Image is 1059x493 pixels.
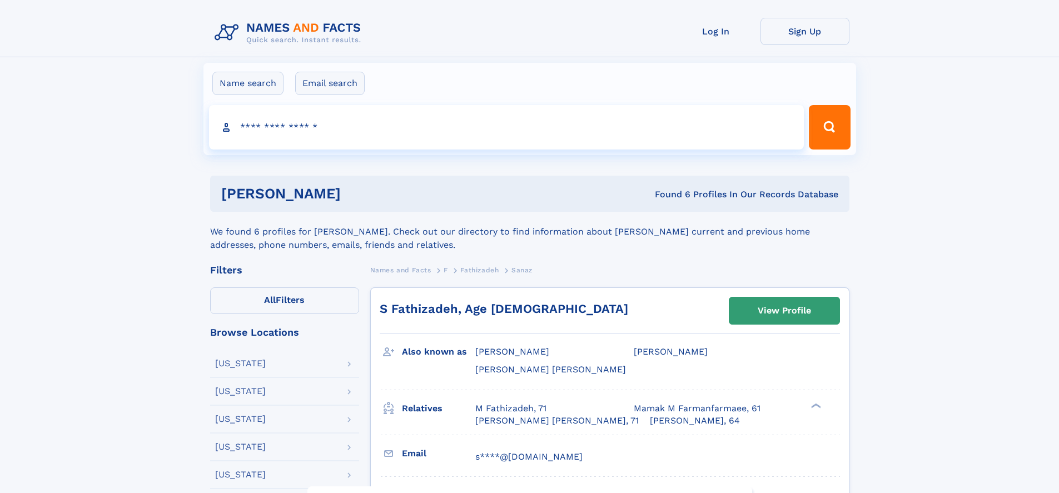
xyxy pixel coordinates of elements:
[215,387,266,396] div: [US_STATE]
[475,402,546,415] a: M Fathizadeh, 71
[221,187,498,201] h1: [PERSON_NAME]
[498,188,838,201] div: Found 6 Profiles In Our Records Database
[444,263,448,277] a: F
[210,18,370,48] img: Logo Names and Facts
[370,263,431,277] a: Names and Facts
[215,359,266,368] div: [US_STATE]
[210,212,849,252] div: We found 6 profiles for [PERSON_NAME]. Check out our directory to find information about [PERSON_...
[511,266,533,274] span: Sanaz
[729,297,839,324] a: View Profile
[402,399,475,418] h3: Relatives
[402,342,475,361] h3: Also known as
[210,265,359,275] div: Filters
[460,263,499,277] a: Fathizadeh
[210,287,359,314] label: Filters
[215,442,266,451] div: [US_STATE]
[402,444,475,463] h3: Email
[444,266,448,274] span: F
[672,18,760,45] a: Log In
[475,364,626,375] span: [PERSON_NAME] [PERSON_NAME]
[215,470,266,479] div: [US_STATE]
[650,415,740,427] a: [PERSON_NAME], 64
[475,415,639,427] a: [PERSON_NAME] [PERSON_NAME], 71
[460,266,499,274] span: Fathizadeh
[758,298,811,323] div: View Profile
[215,415,266,424] div: [US_STATE]
[264,295,276,305] span: All
[295,72,365,95] label: Email search
[808,402,822,409] div: ❯
[475,346,549,357] span: [PERSON_NAME]
[634,346,708,357] span: [PERSON_NAME]
[212,72,284,95] label: Name search
[809,105,850,150] button: Search Button
[760,18,849,45] a: Sign Up
[209,105,804,150] input: search input
[634,402,760,415] a: Mamak M Farmanfarmaee, 61
[380,302,628,316] a: S Fathizadeh, Age [DEMOGRAPHIC_DATA]
[210,327,359,337] div: Browse Locations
